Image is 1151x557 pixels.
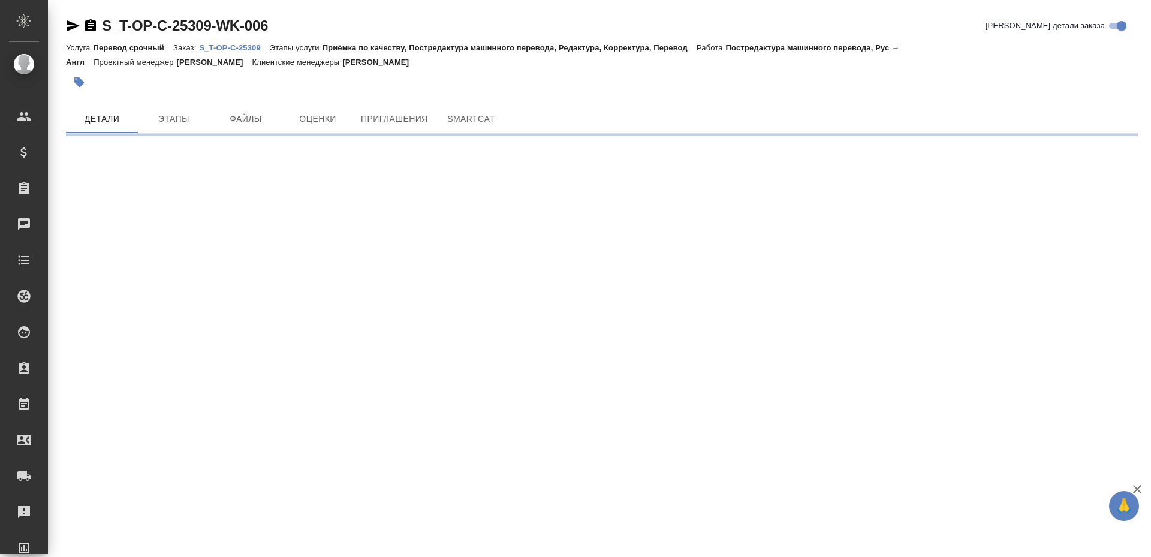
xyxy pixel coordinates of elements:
span: Детали [73,112,131,127]
p: Клиентские менеджеры [252,58,343,67]
p: Этапы услуги [270,43,323,52]
button: 🙏 [1109,491,1139,521]
span: Приглашения [361,112,428,127]
p: [PERSON_NAME] [342,58,418,67]
span: Этапы [145,112,203,127]
p: Услуга [66,43,93,52]
span: Оценки [289,112,346,127]
p: Заказ: [173,43,199,52]
a: S_T-OP-C-25309 [199,42,269,52]
p: Перевод срочный [93,43,173,52]
p: Приёмка по качеству, Постредактура машинного перевода, Редактура, Корректура, Перевод [323,43,697,52]
button: Добавить тэг [66,69,92,95]
span: SmartCat [442,112,500,127]
p: S_T-OP-C-25309 [199,43,269,52]
button: Скопировать ссылку [83,19,98,33]
p: [PERSON_NAME] [177,58,252,67]
p: Проектный менеджер [94,58,176,67]
span: 🙏 [1114,493,1134,519]
p: Работа [697,43,726,52]
a: S_T-OP-C-25309-WK-006 [102,17,268,34]
span: Файлы [217,112,275,127]
button: Скопировать ссылку для ЯМессенджера [66,19,80,33]
span: [PERSON_NAME] детали заказа [986,20,1105,32]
